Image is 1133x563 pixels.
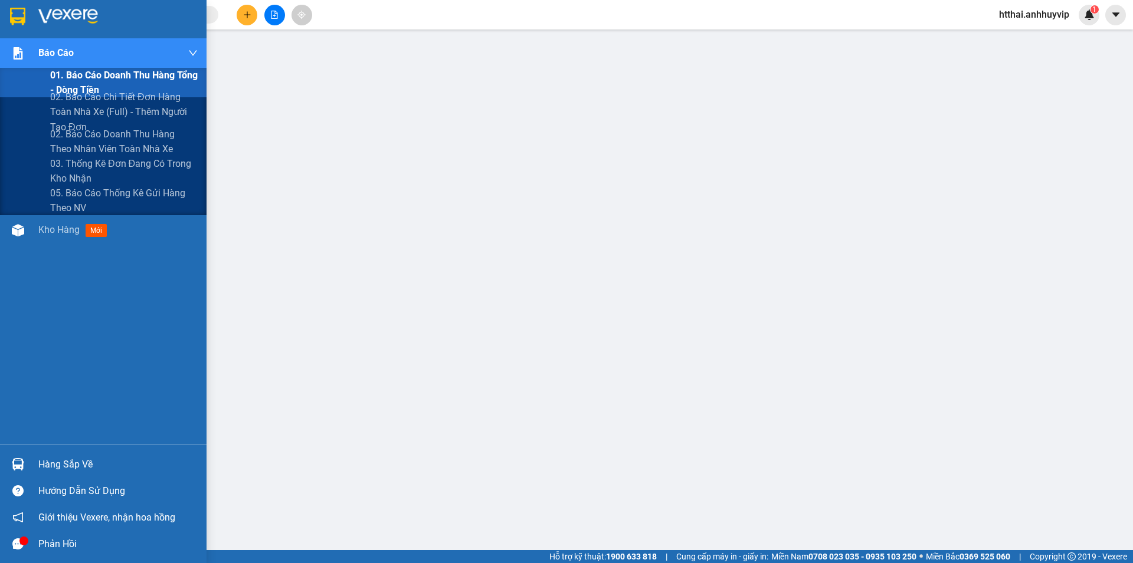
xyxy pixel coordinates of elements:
span: Báo cáo [38,45,74,60]
span: 02. Báo cáo doanh thu hàng theo nhân viên toàn nhà xe [50,127,198,156]
img: warehouse-icon [12,458,24,470]
span: caret-down [1111,9,1121,20]
span: Giới thiệu Vexere, nhận hoa hồng [38,510,175,525]
span: ⚪️ [919,554,923,559]
span: plus [243,11,251,19]
span: question-circle [12,485,24,496]
span: 05. Báo cáo thống kê gửi hàng theo NV [50,186,198,215]
div: Phản hồi [38,535,198,553]
img: warehouse-icon [12,224,24,236]
span: message [12,538,24,549]
span: file-add [270,11,279,19]
button: plus [237,5,257,25]
span: Hỗ trợ kỹ thuật: [549,550,657,563]
span: down [188,48,198,58]
span: 03. Thống kê đơn đang có trong kho nhận [50,156,198,186]
span: copyright [1067,552,1076,561]
strong: 1900 633 818 [606,552,657,561]
span: notification [12,512,24,523]
button: caret-down [1105,5,1126,25]
span: | [666,550,667,563]
span: | [1019,550,1021,563]
span: Kho hàng [38,224,80,235]
span: Cung cấp máy in - giấy in: [676,550,768,563]
span: 1 [1092,5,1096,14]
img: solution-icon [12,47,24,60]
img: logo-vxr [10,8,25,25]
div: Hướng dẫn sử dụng [38,482,198,500]
span: 01. Báo cáo doanh thu hàng Tổng - Dòng tiền [50,68,198,97]
span: Miền Nam [771,550,916,563]
strong: 0369 525 060 [960,552,1010,561]
span: Miền Bắc [926,550,1010,563]
button: aim [292,5,312,25]
span: htthai.anhhuyvip [990,7,1079,22]
sup: 1 [1091,5,1099,14]
div: Hàng sắp về [38,456,198,473]
span: aim [297,11,306,19]
img: icon-new-feature [1084,9,1095,20]
strong: 0708 023 035 - 0935 103 250 [808,552,916,561]
span: 02. Báo cáo chi tiết đơn hàng toàn nhà xe (Full) - Thêm người tạo đơn [50,90,198,134]
button: file-add [264,5,285,25]
span: mới [86,224,107,237]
